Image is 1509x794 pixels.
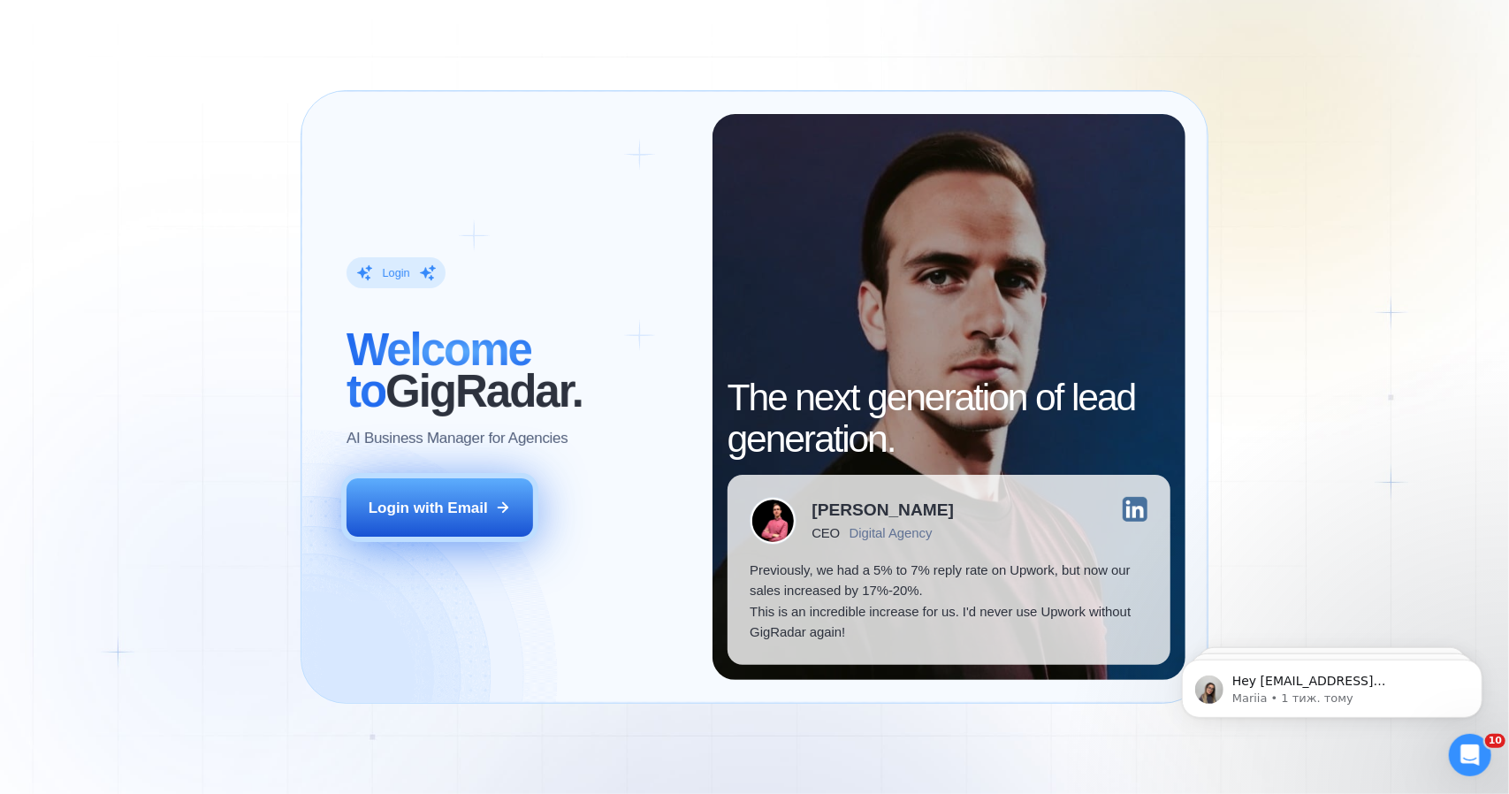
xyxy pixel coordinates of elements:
[812,525,840,540] div: CEO
[347,428,568,448] p: AI Business Manager for Agencies
[347,330,690,413] h2: ‍ GigRadar.
[347,478,533,537] button: Login with Email
[1155,622,1509,746] iframe: Intercom notifications повідомлення
[382,265,409,280] div: Login
[812,501,955,518] div: [PERSON_NAME]
[750,560,1147,643] p: Previously, we had a 5% to 7% reply rate on Upwork, but now our sales increased by 17%-20%. This ...
[347,324,531,416] span: Welcome to
[369,498,488,518] div: Login with Email
[850,525,933,540] div: Digital Agency
[1449,734,1491,776] iframe: Intercom live chat
[728,377,1170,460] h2: The next generation of lead generation.
[1485,734,1505,748] span: 10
